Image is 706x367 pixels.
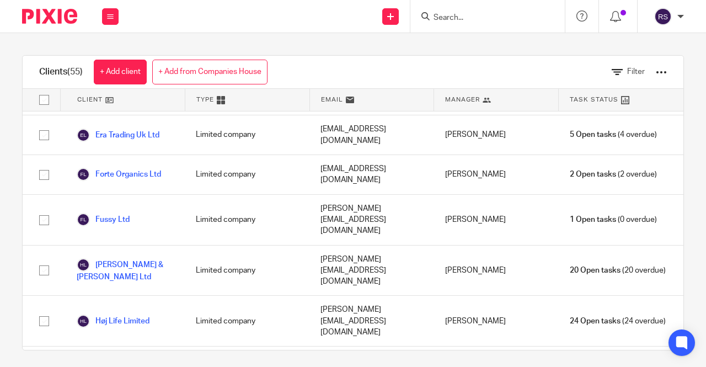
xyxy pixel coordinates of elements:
span: 2 Open tasks [570,169,616,180]
div: [PERSON_NAME] [434,115,559,155]
h1: Clients [39,66,83,78]
div: [PERSON_NAME] [434,296,559,346]
span: Filter [627,68,645,76]
div: [EMAIL_ADDRESS][DOMAIN_NAME] [309,115,434,155]
span: Type [196,95,214,104]
div: [EMAIL_ADDRESS][DOMAIN_NAME] [309,155,434,194]
div: Limited company [185,246,309,296]
a: Forte Organics Ltd [77,168,161,181]
span: (55) [67,67,83,76]
div: [PERSON_NAME] [434,155,559,194]
span: (0 overdue) [570,214,657,225]
div: Limited company [185,296,309,346]
img: svg%3E [77,129,90,142]
span: Task Status [570,95,618,104]
span: (2 overdue) [570,169,657,180]
a: Høj Life Limited [77,315,149,328]
span: (4 overdue) [570,129,657,140]
img: svg%3E [77,315,90,328]
div: [PERSON_NAME] [434,195,559,245]
span: Client [77,95,103,104]
div: [PERSON_NAME][EMAIL_ADDRESS][DOMAIN_NAME] [309,296,434,346]
div: [PERSON_NAME][EMAIL_ADDRESS][DOMAIN_NAME] [309,195,434,245]
input: Search [432,13,532,23]
div: Limited company [185,195,309,245]
div: [PERSON_NAME] [434,246,559,296]
span: (24 overdue) [570,316,666,327]
input: Select all [34,89,55,110]
img: svg%3E [77,258,90,272]
a: Fussy Ltd [77,213,130,226]
div: [PERSON_NAME][EMAIL_ADDRESS][DOMAIN_NAME] [309,246,434,296]
img: svg%3E [77,168,90,181]
span: Manager [445,95,480,104]
img: Pixie [22,9,77,24]
a: [PERSON_NAME] & [PERSON_NAME] Ltd [77,258,174,283]
a: + Add client [94,60,147,84]
span: Email [321,95,343,104]
span: 24 Open tasks [570,316,621,327]
img: svg%3E [654,8,672,25]
a: Era Trading Uk Ltd [77,129,159,142]
span: 5 Open tasks [570,129,616,140]
span: 20 Open tasks [570,265,621,276]
span: (20 overdue) [570,265,666,276]
div: Limited company [185,115,309,155]
img: svg%3E [77,213,90,226]
a: + Add from Companies House [152,60,268,84]
span: 1 Open tasks [570,214,616,225]
div: Limited company [185,155,309,194]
